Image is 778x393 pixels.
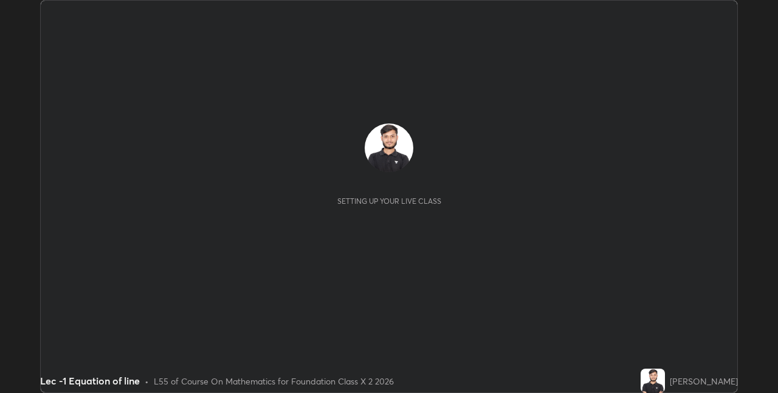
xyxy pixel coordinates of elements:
[154,375,394,388] div: L55 of Course On Mathematics for Foundation Class X 2 2026
[365,123,413,172] img: e9509afeb8d349309d785b2dea92ae11.jpg
[641,369,665,393] img: e9509afeb8d349309d785b2dea92ae11.jpg
[670,375,738,388] div: [PERSON_NAME]
[145,375,149,388] div: •
[337,196,441,206] div: Setting up your live class
[40,374,140,388] div: Lec -1 Equation of line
